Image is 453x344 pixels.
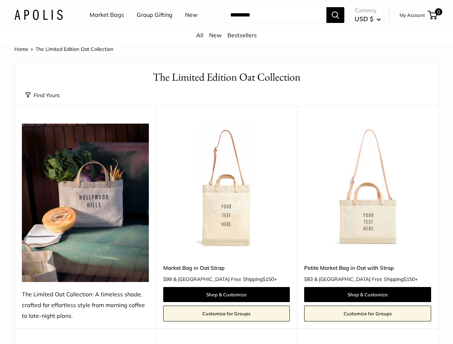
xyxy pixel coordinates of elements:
[355,13,381,25] button: USD $
[304,264,431,272] a: Petite Market Bag in Oat with Strap
[25,90,60,100] button: Find Yours
[163,124,290,250] img: Market Bag in Oat Strap
[209,32,222,39] a: New
[326,7,344,23] button: Search
[22,124,149,282] img: The Limited Oat Collection: A timeless shade, crafted for effortless style from morning coffee to...
[263,276,274,282] span: $150
[355,15,373,23] span: USD $
[185,10,198,20] a: New
[304,287,431,302] a: Shop & Customize
[25,70,428,85] h1: The Limited Edition Oat Collection
[14,10,63,20] img: Apolis
[404,276,415,282] span: $150
[163,124,290,250] a: Market Bag in Oat StrapMarket Bag in Oat Strap
[225,7,326,23] input: Search...
[173,277,277,282] span: & [GEOGRAPHIC_DATA] Free Shipping +
[304,124,431,250] img: Petite Market Bag in Oat with Strap
[196,32,203,39] a: All
[304,276,313,282] span: $83
[304,124,431,250] a: Petite Market Bag in Oat with StrapPetite Market Bag in Oat with Strap
[90,10,124,20] a: Market Bags
[304,306,431,321] a: Customize for Groups
[163,287,290,302] a: Shop & Customize
[163,264,290,272] a: Market Bag in Oat Strap
[22,289,149,321] div: The Limited Oat Collection: A timeless shade, crafted for effortless style from morning coffee to...
[400,11,425,19] a: My Account
[36,46,113,52] span: The Limited Edition Oat Collection
[163,276,172,282] span: $99
[14,46,28,52] a: Home
[355,5,381,15] span: Currency
[163,306,290,321] a: Customize for Groups
[227,32,257,39] a: Bestsellers
[314,277,418,282] span: & [GEOGRAPHIC_DATA] Free Shipping +
[14,44,113,54] nav: Breadcrumb
[137,10,173,20] a: Group Gifting
[428,11,437,19] a: 0
[435,8,442,15] span: 0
